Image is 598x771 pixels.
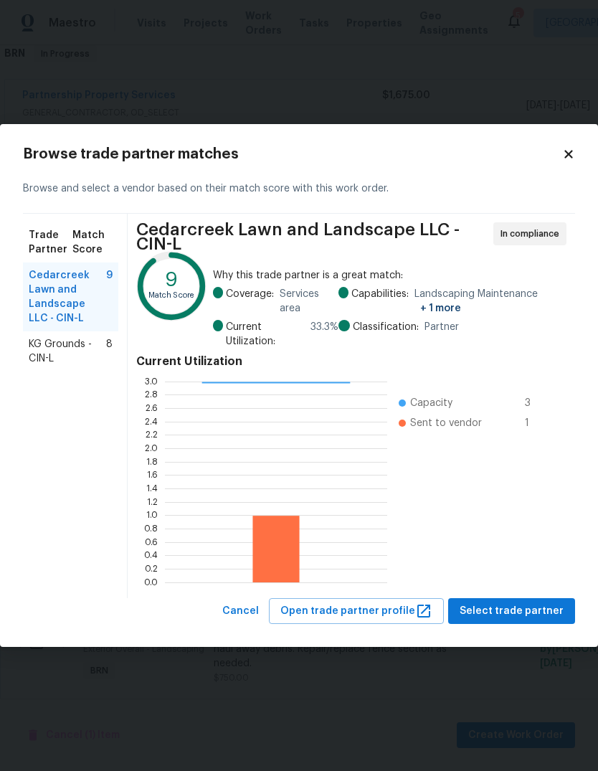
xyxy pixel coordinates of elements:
[144,524,158,533] text: 0.8
[29,268,106,326] span: Cedarcreek Lawn and Landscape LLC - CIN-L
[145,390,158,399] text: 2.8
[525,416,548,430] span: 1
[280,287,338,316] span: Services area
[410,396,452,410] span: Capacity
[29,228,72,257] span: Trade Partner
[448,598,575,625] button: Select trade partner
[310,320,338,349] span: 33.3 %
[420,303,461,313] span: + 1 more
[213,268,566,283] span: Why this trade partner is a great match:
[353,320,419,334] span: Classification:
[23,147,562,161] h2: Browse trade partner matches
[414,287,566,316] span: Landscaping Maintenance
[148,292,195,300] text: Match Score
[106,337,113,366] span: 8
[145,417,158,425] text: 2.4
[23,164,575,214] div: Browse and select a vendor based on their match score with this work order.
[147,470,158,479] text: 1.6
[146,404,158,412] text: 2.6
[217,598,265,625] button: Cancel
[166,270,178,290] text: 9
[29,337,106,366] span: KG Grounds - CIN-L
[222,602,259,620] span: Cancel
[500,227,565,241] span: In compliance
[145,564,158,573] text: 0.2
[525,396,548,410] span: 3
[136,222,489,251] span: Cedarcreek Lawn and Landscape LLC - CIN-L
[144,577,158,586] text: 0.0
[226,320,305,349] span: Current Utilization:
[145,537,158,546] text: 0.6
[146,511,158,519] text: 1.0
[269,598,444,625] button: Open trade partner profile
[136,354,566,369] h4: Current Utilization
[106,268,113,326] span: 9
[146,430,158,439] text: 2.2
[145,444,158,453] text: 2.0
[410,416,482,430] span: Sent to vendor
[145,377,158,385] text: 3.0
[146,484,158,493] text: 1.4
[280,602,432,620] span: Open trade partner profile
[147,497,158,506] text: 1.2
[226,287,274,316] span: Coverage:
[460,602,564,620] span: Select trade partner
[424,320,459,334] span: Partner
[144,551,158,559] text: 0.4
[72,228,113,257] span: Match Score
[351,287,409,316] span: Capabilities:
[146,457,158,465] text: 1.8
